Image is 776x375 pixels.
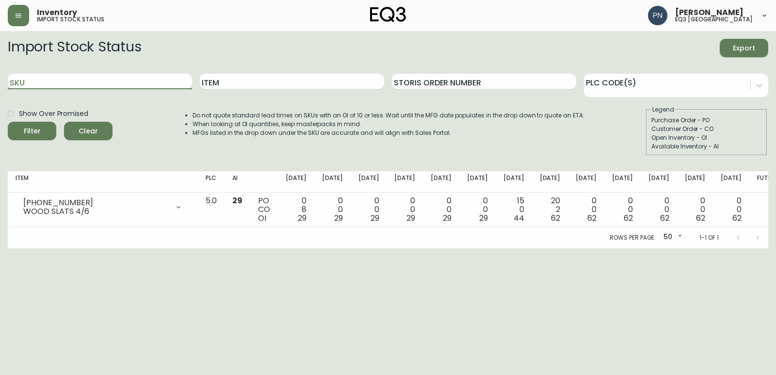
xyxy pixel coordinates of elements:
[496,171,532,193] th: [DATE]
[612,196,633,223] div: 0 0
[610,233,656,242] p: Rows per page:
[699,233,719,242] p: 1-1 of 1
[37,9,77,16] span: Inventory
[298,212,307,224] span: 29
[258,212,266,224] span: OI
[193,120,584,129] li: When looking at OI quantities, keep masterpacks in mind.
[576,196,597,223] div: 0 0
[675,16,753,22] h5: eq3 [GEOGRAPHIC_DATA]
[394,196,415,223] div: 0 0
[467,196,488,223] div: 0 0
[479,212,488,224] span: 29
[641,171,677,193] th: [DATE]
[314,171,351,193] th: [DATE]
[431,196,452,223] div: 0 0
[503,196,524,223] div: 15 0
[406,212,415,224] span: 29
[19,109,88,119] span: Show Over Promised
[713,171,749,193] th: [DATE]
[732,212,742,224] span: 62
[660,212,669,224] span: 62
[286,196,307,223] div: 0 8
[193,111,584,120] li: Do not quote standard lead times on SKUs with an OI of 10 or less. Wait until the MFG date popula...
[64,122,113,140] button: Clear
[727,42,760,54] span: Export
[423,171,459,193] th: [DATE]
[8,171,198,193] th: Item
[675,9,744,16] span: [PERSON_NAME]
[370,7,406,22] img: logo
[685,196,706,223] div: 0 0
[334,212,343,224] span: 29
[624,212,633,224] span: 62
[23,198,169,207] div: [PHONE_NUMBER]
[459,171,496,193] th: [DATE]
[651,125,762,133] div: Customer Order - CO
[72,125,105,137] span: Clear
[720,39,768,57] button: Export
[443,212,452,224] span: 29
[551,212,560,224] span: 62
[371,212,379,224] span: 29
[322,196,343,223] div: 0 0
[514,212,524,224] span: 44
[651,116,762,125] div: Purchase Order - PO
[198,193,225,227] td: 5.0
[8,122,56,140] button: Filter
[37,16,104,22] h5: import stock status
[568,171,604,193] th: [DATE]
[677,171,713,193] th: [DATE]
[193,129,584,137] li: MFGs listed in the drop down under the SKU are accurate and will align with Sales Portal.
[651,142,762,151] div: Available Inventory - AI
[232,195,242,206] span: 29
[16,196,190,218] div: [PHONE_NUMBER]WOOD SLATS 4/6
[660,229,684,245] div: 50
[587,212,597,224] span: 62
[532,171,568,193] th: [DATE]
[648,6,667,25] img: 496f1288aca128e282dab2021d4f4334
[198,171,225,193] th: PLC
[258,196,270,223] div: PO CO
[696,212,705,224] span: 62
[648,196,669,223] div: 0 0
[8,39,141,57] h2: Import Stock Status
[387,171,423,193] th: [DATE]
[604,171,641,193] th: [DATE]
[721,196,742,223] div: 0 0
[351,171,387,193] th: [DATE]
[651,133,762,142] div: Open Inventory - OI
[651,105,675,114] legend: Legend
[278,171,314,193] th: [DATE]
[358,196,379,223] div: 0 0
[225,171,250,193] th: AI
[23,207,169,216] div: WOOD SLATS 4/6
[540,196,561,223] div: 20 2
